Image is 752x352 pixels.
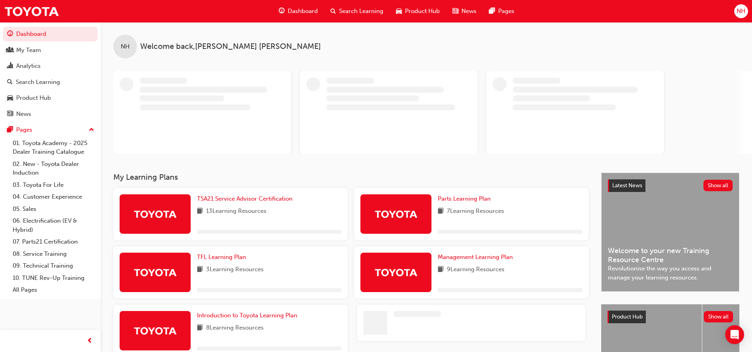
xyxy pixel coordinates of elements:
span: car-icon [396,6,402,16]
img: Trak [133,324,177,337]
img: Trak [374,207,418,221]
span: Introduction to Toyota Learning Plan [197,312,297,319]
div: Pages [16,125,32,134]
a: Management Learning Plan [438,253,516,262]
a: Product HubShow all [608,311,733,323]
span: search-icon [7,79,13,86]
a: 02. New - Toyota Dealer Induction [9,158,98,179]
span: pages-icon [7,127,13,134]
a: 10. TUNE Rev-Up Training [9,272,98,284]
h3: My Learning Plans [113,173,589,182]
span: book-icon [438,207,444,216]
img: Trak [4,2,59,20]
a: Search Learning [3,75,98,89]
a: 09. Technical Training [9,260,98,272]
img: Trak [374,265,418,279]
button: Pages [3,123,98,137]
span: TFL Learning Plan [197,253,246,261]
div: Analytics [16,61,41,71]
span: news-icon [7,111,13,118]
a: Latest NewsShow allWelcome to your new Training Resource CentreRevolutionise the way you access a... [601,173,739,292]
div: News [16,110,31,119]
span: Search Learning [339,7,383,16]
span: 7 Learning Resources [447,207,504,216]
span: News [461,7,476,16]
a: 03. Toyota For Life [9,179,98,191]
a: 06. Electrification (EV & Hybrid) [9,215,98,236]
span: 9 Learning Resources [447,265,504,275]
a: Introduction to Toyota Learning Plan [197,311,300,320]
a: All Pages [9,284,98,296]
a: Dashboard [3,27,98,41]
span: search-icon [330,6,336,16]
span: chart-icon [7,63,13,70]
span: Product Hub [405,7,440,16]
span: guage-icon [7,31,13,38]
div: Open Intercom Messenger [725,325,744,344]
a: News [3,107,98,121]
a: Latest NewsShow all [608,179,733,192]
span: pages-icon [489,6,495,16]
span: book-icon [197,207,203,216]
a: 05. Sales [9,203,98,215]
a: Analytics [3,59,98,73]
span: NH [737,7,745,16]
a: Parts Learning Plan [438,194,494,203]
span: Welcome back , [PERSON_NAME] [PERSON_NAME] [140,42,321,51]
span: 8 Learning Resources [206,323,264,333]
div: My Team [16,46,41,55]
span: Product Hub [612,313,643,320]
a: TFL Learning Plan [197,253,249,262]
a: 07. Parts21 Certification [9,236,98,248]
span: 3 Learning Resources [206,265,264,275]
span: Welcome to your new Training Resource Centre [608,246,733,264]
button: Show all [703,180,733,191]
span: Dashboard [288,7,318,16]
span: prev-icon [87,336,93,346]
span: Pages [498,7,514,16]
a: 08. Service Training [9,248,98,260]
span: book-icon [197,265,203,275]
a: TSA21 Service Advisor Certification [197,194,296,203]
button: NH [734,4,748,18]
span: Parts Learning Plan [438,195,491,202]
span: TSA21 Service Advisor Certification [197,195,293,202]
button: DashboardMy TeamAnalyticsSearch LearningProduct HubNews [3,25,98,123]
img: Trak [133,265,177,279]
span: up-icon [89,125,94,135]
button: Show all [704,311,733,322]
a: 01. Toyota Academy - 2025 Dealer Training Catalogue [9,137,98,158]
a: My Team [3,43,98,58]
a: guage-iconDashboard [272,3,324,19]
span: book-icon [438,265,444,275]
span: Revolutionise the way you access and manage your learning resources. [608,264,733,282]
span: 13 Learning Resources [206,207,266,216]
a: news-iconNews [446,3,483,19]
span: people-icon [7,47,13,54]
span: Latest News [612,182,642,189]
span: guage-icon [279,6,285,16]
a: Product Hub [3,91,98,105]
a: 04. Customer Experience [9,191,98,203]
div: Product Hub [16,93,51,102]
a: search-iconSearch Learning [324,3,390,19]
span: book-icon [197,323,203,333]
img: Trak [133,207,177,221]
span: news-icon [452,6,458,16]
a: car-iconProduct Hub [390,3,446,19]
span: NH [121,42,129,51]
a: pages-iconPages [483,3,521,19]
span: car-icon [7,95,13,102]
span: Management Learning Plan [438,253,513,261]
div: Search Learning [16,78,60,87]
